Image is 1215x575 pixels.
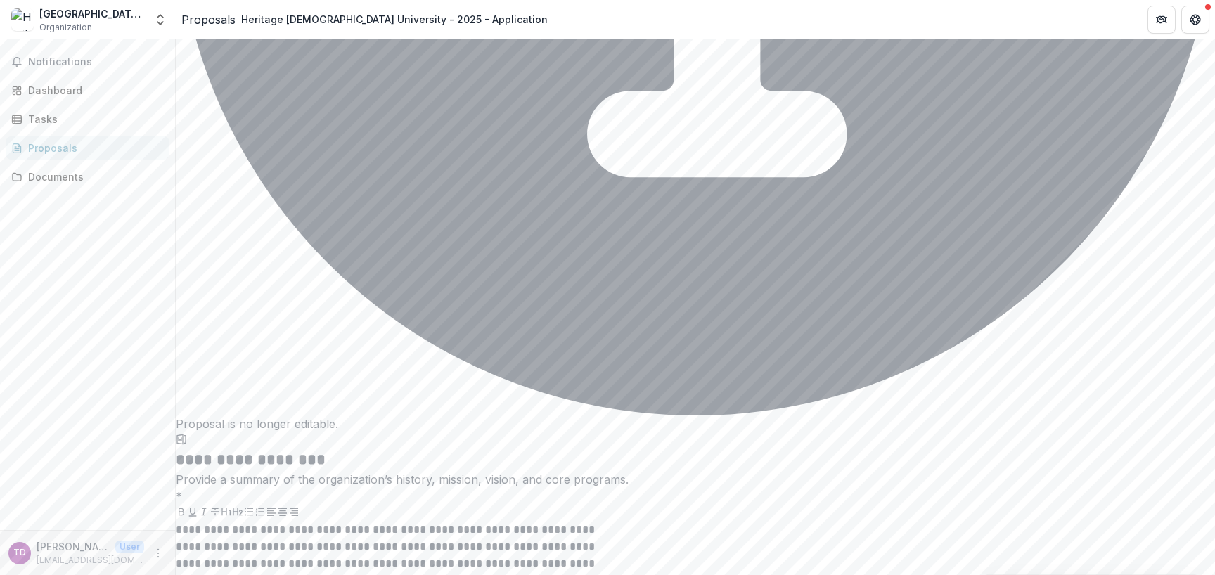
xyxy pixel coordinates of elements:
div: Documents [28,169,158,184]
div: Tammie Dial [13,548,26,557]
button: Heading 2 [232,505,243,522]
div: [GEOGRAPHIC_DATA][DEMOGRAPHIC_DATA] [39,6,145,21]
img: Heritage Christian University [11,8,34,31]
a: Documents [6,165,169,188]
button: Align Right [288,505,300,522]
a: Proposals [6,136,169,160]
button: Align Center [277,505,288,522]
button: download-proposal [176,434,187,445]
button: Partners [1147,6,1176,34]
button: More [150,545,167,562]
button: Align Left [266,505,277,522]
div: Proposals [28,141,158,155]
p: User [115,541,144,553]
a: Dashboard [6,79,169,102]
button: Heading 1 [221,505,232,522]
nav: breadcrumb [181,9,553,30]
button: Italicize [198,505,210,522]
span: Notifications [28,56,164,68]
div: Tasks [28,112,158,127]
span: Organization [39,21,92,34]
button: Get Help [1181,6,1209,34]
p: [EMAIL_ADDRESS][DOMAIN_NAME] [37,554,144,567]
a: Proposals [181,11,236,28]
button: Notifications [6,51,169,73]
div: Dashboard [28,83,158,98]
button: Open entity switcher [150,6,170,34]
button: Ordered List [255,505,266,522]
button: Bold [176,505,187,522]
p: Provide a summary of the organization’s history, mission, vision, and core programs. [176,471,1215,488]
button: Strike [210,505,221,522]
p: [PERSON_NAME] [37,539,110,554]
a: Tasks [6,108,169,131]
div: Heritage [DEMOGRAPHIC_DATA] University - 2025 - Application [241,12,548,27]
button: Underline [187,505,198,522]
button: Bullet List [243,505,255,522]
div: Proposal is no longer editable. [176,415,1215,432]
